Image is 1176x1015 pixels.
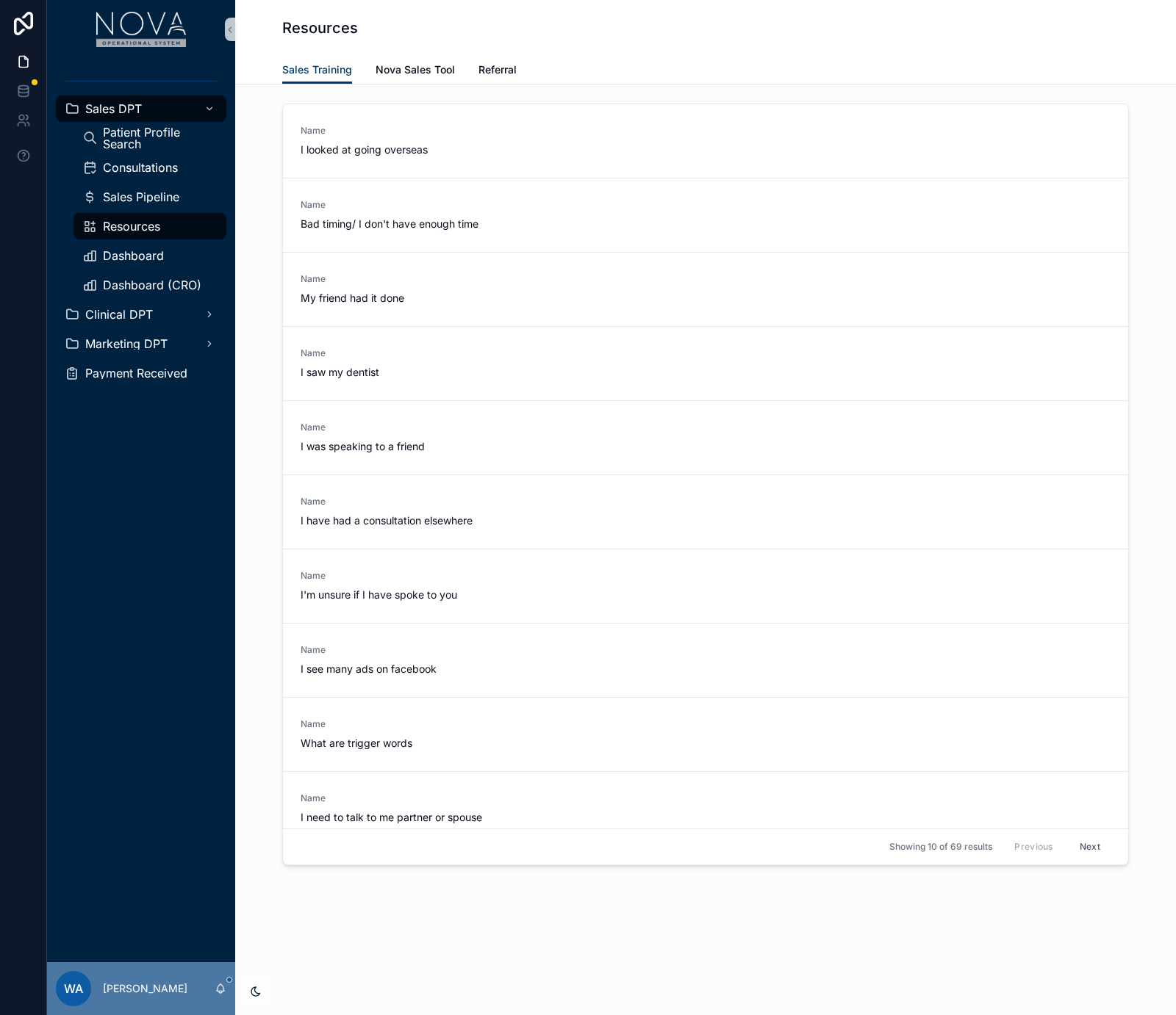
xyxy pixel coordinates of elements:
[73,184,226,210] a: Sales Pipeline
[103,162,178,173] span: Consultations
[283,771,1128,845] a: NameI need to talk to me partner or spouse
[283,178,1128,252] a: NameBad timing/ I don't have enough time
[64,980,83,997] span: WA
[301,810,490,825] span: I need to talk to me partner or spouse
[301,792,490,804] span: Name
[376,62,455,77] span: Nova Sales Tool
[301,439,490,454] span: I was speaking to a friend
[73,242,226,269] a: Dashboard
[301,570,490,582] span: Name
[301,422,490,433] span: Name
[283,549,1128,623] a: NameI'm unsure if I have spoke to you
[301,291,490,306] span: My friend had it done
[73,272,226,298] a: Dashboard (CRO)
[301,644,490,656] span: Name
[283,697,1128,771] a: NameWhat are trigger words
[301,199,490,211] span: Name
[301,273,490,285] span: Name
[283,326,1128,400] a: NameI saw my dentist
[283,104,1128,178] a: NameI looked at going overseas
[889,841,992,853] span: Showing 10 of 69 results
[376,57,455,86] a: Nova Sales Tool
[103,220,160,232] span: Resources
[282,18,358,38] h1: Resources
[283,623,1128,697] a: NameI see many ads on facebook
[47,59,235,405] div: scrollable content
[73,125,226,151] a: Patient Profile Search
[56,95,226,122] a: Sales DPT
[301,347,490,359] span: Name
[478,62,517,77] span: Referral
[103,981,187,996] p: [PERSON_NAME]
[73,154,226,181] a: Consultations
[301,662,490,676] span: I see many ads on facebook
[56,330,226,357] a: Marketing DPT
[301,125,490,137] span: Name
[301,217,490,231] span: Bad timing/ I don't have enough time
[85,338,168,350] span: Marketing DPT
[103,279,201,291] span: Dashboard (CRO)
[85,308,153,320] span: Clinical DPT
[283,400,1128,474] a: NameI was speaking to a friend
[96,12,187,47] img: App logo
[85,367,187,379] span: Payment Received
[282,57,352,84] a: Sales Training
[1069,836,1111,859] button: Next
[301,496,490,507] span: Name
[56,360,226,386] a: Payment Received
[301,365,490,380] span: I saw my dentist
[103,126,212,150] span: Patient Profile Search
[85,103,142,115] span: Sales DPT
[478,57,517,86] a: Referral
[301,718,490,730] span: Name
[283,474,1128,549] a: NameI have had a consultation elsewhere
[103,250,164,261] span: Dashboard
[301,588,490,602] span: I'm unsure if I have spoke to you
[56,301,226,328] a: Clinical DPT
[301,513,490,528] span: I have had a consultation elsewhere
[301,142,490,157] span: I looked at going overseas
[103,191,179,203] span: Sales Pipeline
[283,252,1128,326] a: NameMy friend had it done
[301,736,490,751] span: What are trigger words
[73,213,226,239] a: Resources
[282,62,352,77] span: Sales Training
